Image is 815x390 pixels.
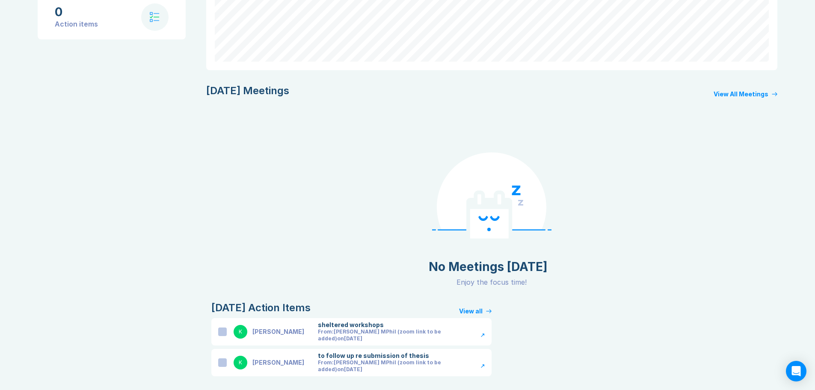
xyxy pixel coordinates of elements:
[714,91,768,98] div: View All Meetings
[459,308,492,315] a: View all
[150,12,160,22] img: check-list.svg
[55,19,98,29] div: Action items
[55,5,98,19] div: 0
[252,359,304,366] div: [PERSON_NAME]
[786,361,806,381] div: Open Intercom Messenger
[234,325,247,339] div: K
[206,84,289,98] div: [DATE] Meetings
[318,328,478,342] div: From: [PERSON_NAME] MPhil (zoom link to be added) on [DATE]
[456,277,527,287] div: Enjoy the focus time!
[318,322,485,328] div: sheltered workshops
[211,301,311,315] div: [DATE] Action Items
[318,359,478,373] div: From: [PERSON_NAME] MPhil (zoom link to be added) on [DATE]
[429,260,548,274] div: No Meetings [DATE]
[252,328,304,335] div: [PERSON_NAME]
[318,352,485,359] div: to follow up re submission of thesis
[234,356,247,369] div: K
[714,91,777,98] a: View All Meetings
[459,308,483,315] div: View all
